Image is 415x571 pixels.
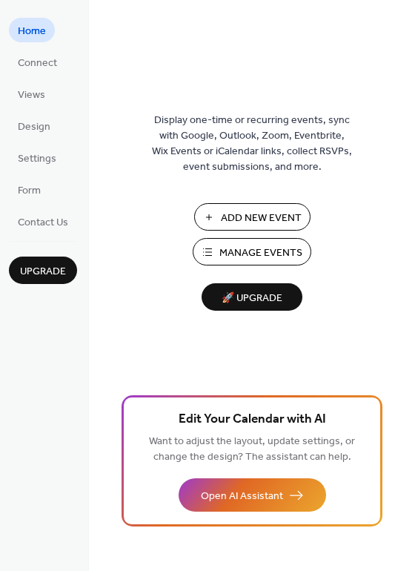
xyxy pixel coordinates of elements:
[9,113,59,138] a: Design
[9,177,50,202] a: Form
[9,18,55,42] a: Home
[193,238,311,265] button: Manage Events
[179,409,326,430] span: Edit Your Calendar with AI
[202,283,302,311] button: 🚀 Upgrade
[9,257,77,284] button: Upgrade
[210,288,293,308] span: 🚀 Upgrade
[18,151,56,167] span: Settings
[18,24,46,39] span: Home
[18,56,57,71] span: Connect
[18,183,41,199] span: Form
[194,203,311,231] button: Add New Event
[18,119,50,135] span: Design
[18,215,68,231] span: Contact Us
[219,245,302,261] span: Manage Events
[9,50,66,74] a: Connect
[9,209,77,234] a: Contact Us
[152,113,352,175] span: Display one-time or recurring events, sync with Google, Outlook, Zoom, Eventbrite, Wix Events or ...
[20,264,66,280] span: Upgrade
[9,145,65,170] a: Settings
[221,211,302,226] span: Add New Event
[18,88,45,103] span: Views
[201,489,283,504] span: Open AI Assistant
[9,82,54,106] a: Views
[179,478,326,512] button: Open AI Assistant
[149,432,355,467] span: Want to adjust the layout, update settings, or change the design? The assistant can help.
